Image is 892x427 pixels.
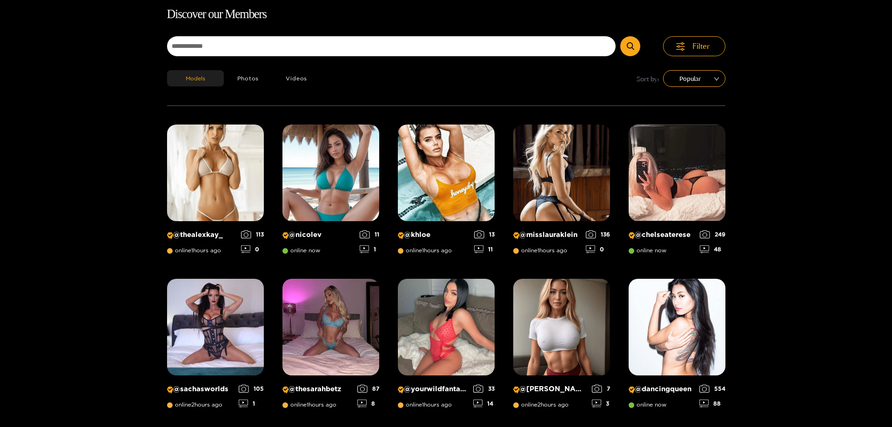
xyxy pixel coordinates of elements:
div: 48 [700,245,725,253]
div: 1 [239,400,264,407]
a: Creator Profile Image: chelseaterese@chelseatereseonline now24948 [629,125,725,260]
div: 33 [473,385,495,393]
span: Filter [692,41,710,52]
button: Submit Search [620,36,640,56]
span: online now [629,401,666,408]
div: 7 [592,385,610,393]
img: Creator Profile Image: thealexkay_ [167,125,264,221]
div: 14 [473,400,495,407]
img: Creator Profile Image: khloe [398,125,495,221]
a: Creator Profile Image: misslauraklein@misslaurakleinonline1hours ago1360 [513,125,610,260]
p: @ thealexkay_ [167,230,236,239]
p: @ dancingqueen [629,385,695,394]
a: Creator Profile Image: dancingqueen@dancingqueenonline now55488 [629,279,725,414]
span: online 1 hours ago [513,247,567,254]
img: Creator Profile Image: michelle [513,279,610,375]
p: @ thesarahbetz [282,385,353,394]
a: Creator Profile Image: khloe@khloeonline1hours ago1311 [398,125,495,260]
div: 11 [360,230,379,238]
p: @ sachasworlds [167,385,234,394]
div: 11 [474,245,495,253]
a: Creator Profile Image: michelle@[PERSON_NAME]online2hours ago73 [513,279,610,414]
p: @ [PERSON_NAME] [513,385,587,394]
div: 8 [357,400,379,407]
span: online 2 hours ago [513,401,569,408]
div: 105 [239,385,264,393]
div: 554 [699,385,725,393]
div: 0 [586,245,610,253]
span: online 1 hours ago [398,247,452,254]
img: Creator Profile Image: thesarahbetz [282,279,379,375]
div: 3 [592,400,610,407]
span: online now [282,247,320,254]
span: online 2 hours ago [167,401,222,408]
span: online 1 hours ago [282,401,336,408]
div: 113 [241,230,264,238]
p: @ yourwildfantasyy69 [398,385,469,394]
img: Creator Profile Image: chelseaterese [629,125,725,221]
img: Creator Profile Image: dancingqueen [629,279,725,375]
span: online now [629,247,666,254]
div: 88 [699,400,725,407]
img: Creator Profile Image: yourwildfantasyy69 [398,279,495,375]
p: @ nicolev [282,230,355,239]
a: Creator Profile Image: yourwildfantasyy69@yourwildfantasyy69online1hours ago3314 [398,279,495,414]
span: Popular [670,72,718,85]
a: Creator Profile Image: thealexkay_@thealexkay_online1hours ago1130 [167,125,264,260]
div: 136 [586,230,610,238]
div: 87 [357,385,379,393]
p: @ chelseaterese [629,230,695,239]
div: 1 [360,245,379,253]
span: online 1 hours ago [167,247,221,254]
div: 249 [700,230,725,238]
span: Sort by: [637,73,659,84]
button: Videos [272,70,321,86]
button: Models [167,70,224,86]
button: Filter [663,36,725,56]
p: @ khloe [398,230,469,239]
div: 13 [474,230,495,238]
img: Creator Profile Image: sachasworlds [167,279,264,375]
a: Creator Profile Image: thesarahbetz@thesarahbetzonline1hours ago878 [282,279,379,414]
div: 0 [241,245,264,253]
span: online 1 hours ago [398,401,452,408]
h1: Discover our Members [167,5,725,24]
div: sort [663,70,725,87]
p: @ misslauraklein [513,230,581,239]
a: Creator Profile Image: nicolev@nicolevonline now111 [282,125,379,260]
button: Photos [224,70,273,86]
img: Creator Profile Image: nicolev [282,125,379,221]
a: Creator Profile Image: sachasworlds@sachasworldsonline2hours ago1051 [167,279,264,414]
img: Creator Profile Image: misslauraklein [513,125,610,221]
